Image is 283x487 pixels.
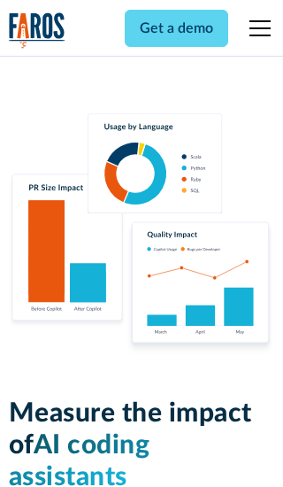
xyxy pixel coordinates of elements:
[125,10,228,47] a: Get a demo
[9,12,65,49] a: home
[9,12,65,49] img: Logo of the analytics and reporting company Faros.
[9,113,275,355] img: Charts tracking GitHub Copilot's usage and impact on velocity and quality
[239,7,274,50] div: menu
